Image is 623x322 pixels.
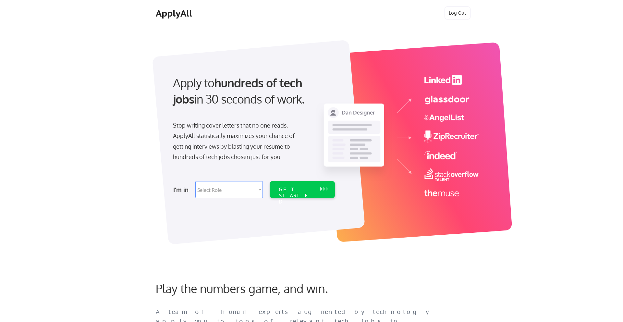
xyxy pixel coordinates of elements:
[173,184,191,195] div: I'm in
[173,120,306,162] div: Stop writing cover letters that no one reads. ApplyAll statistically maximizes your chance of get...
[173,75,305,106] strong: hundreds of tech jobs
[445,6,470,19] button: Log Out
[156,281,357,295] div: Play the numbers game, and win.
[279,186,313,205] div: GET STARTED
[156,8,194,19] div: ApplyAll
[173,75,332,107] div: Apply to in 30 seconds of work.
